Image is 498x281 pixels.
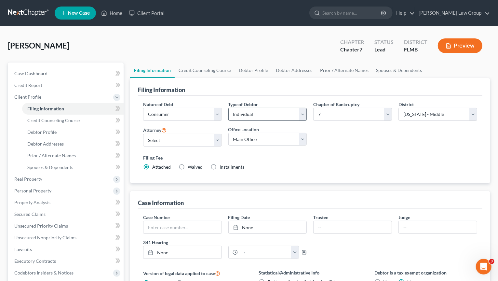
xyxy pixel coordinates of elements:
[14,270,74,275] span: Codebtors Insiders & Notices
[404,46,427,53] div: FLMB
[22,126,124,138] a: Debtor Profile
[130,63,175,78] a: Filing Information
[489,259,494,264] span: 3
[372,63,426,78] a: Spouses & Dependents
[374,269,477,276] label: Debtor is a tax exempt organization
[14,200,50,205] span: Property Analysis
[143,126,167,134] label: Attorney
[143,101,173,108] label: Nature of Debt
[143,269,246,277] label: Version of legal data applied to case
[404,38,427,46] div: District
[22,115,124,126] a: Credit Counseling Course
[22,138,124,150] a: Debtor Addresses
[9,197,124,208] a: Property Analysis
[14,176,42,182] span: Real Property
[188,164,203,170] span: Waived
[272,63,316,78] a: Debtor Addresses
[143,246,222,259] a: None
[143,221,222,233] input: Enter case number...
[14,82,42,88] span: Credit Report
[126,7,168,19] a: Client Portal
[14,94,41,100] span: Client Profile
[374,38,394,46] div: Status
[415,7,490,19] a: [PERSON_NAME] Law Group
[393,7,415,19] a: Help
[14,188,51,193] span: Personal Property
[14,235,76,240] span: Unsecured Nonpriority Claims
[259,269,362,276] label: Statistical/Administrative Info
[398,101,414,108] label: District
[27,141,64,147] span: Debtor Addresses
[175,63,235,78] a: Credit Counseling Course
[235,63,272,78] a: Debtor Profile
[316,63,372,78] a: Prior / Alternate Names
[98,7,126,19] a: Home
[374,46,394,53] div: Lead
[476,259,491,274] iframe: Intercom live chat
[14,246,32,252] span: Lawsuits
[14,71,47,76] span: Case Dashboard
[340,38,364,46] div: Chapter
[322,7,382,19] input: Search by name...
[22,103,124,115] a: Filing Information
[9,255,124,267] a: Executory Contracts
[27,129,57,135] span: Debtor Profile
[27,153,76,158] span: Prior / Alternate Names
[399,221,477,233] input: --
[398,214,410,221] label: Judge
[68,11,90,16] span: New Case
[313,101,359,108] label: Chapter of Bankruptcy
[228,101,258,108] label: Type of Debtor
[359,46,362,52] span: 7
[9,79,124,91] a: Credit Report
[9,232,124,244] a: Unsecured Nonpriority Claims
[228,214,250,221] label: Filing Date
[314,221,392,233] input: --
[152,164,171,170] span: Attached
[27,106,64,111] span: Filing Information
[229,221,307,233] a: None
[27,118,80,123] span: Credit Counseling Course
[9,208,124,220] a: Secured Claims
[14,223,68,229] span: Unsecured Priority Claims
[138,86,185,94] div: Filing Information
[313,214,328,221] label: Trustee
[9,68,124,79] a: Case Dashboard
[438,38,482,53] button: Preview
[143,154,477,161] label: Filing Fee
[220,164,244,170] span: Installments
[238,246,291,259] input: -- : --
[138,199,184,207] div: Case Information
[22,150,124,162] a: Prior / Alternate Names
[9,220,124,232] a: Unsecured Priority Claims
[228,126,259,133] label: Office Location
[14,211,46,217] span: Secured Claims
[22,162,124,173] a: Spouses & Dependents
[9,244,124,255] a: Lawsuits
[27,164,73,170] span: Spouses & Dependents
[143,214,170,221] label: Case Number
[14,258,56,264] span: Executory Contracts
[340,46,364,53] div: Chapter
[140,239,310,246] label: 341 Hearing
[8,41,69,50] span: [PERSON_NAME]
